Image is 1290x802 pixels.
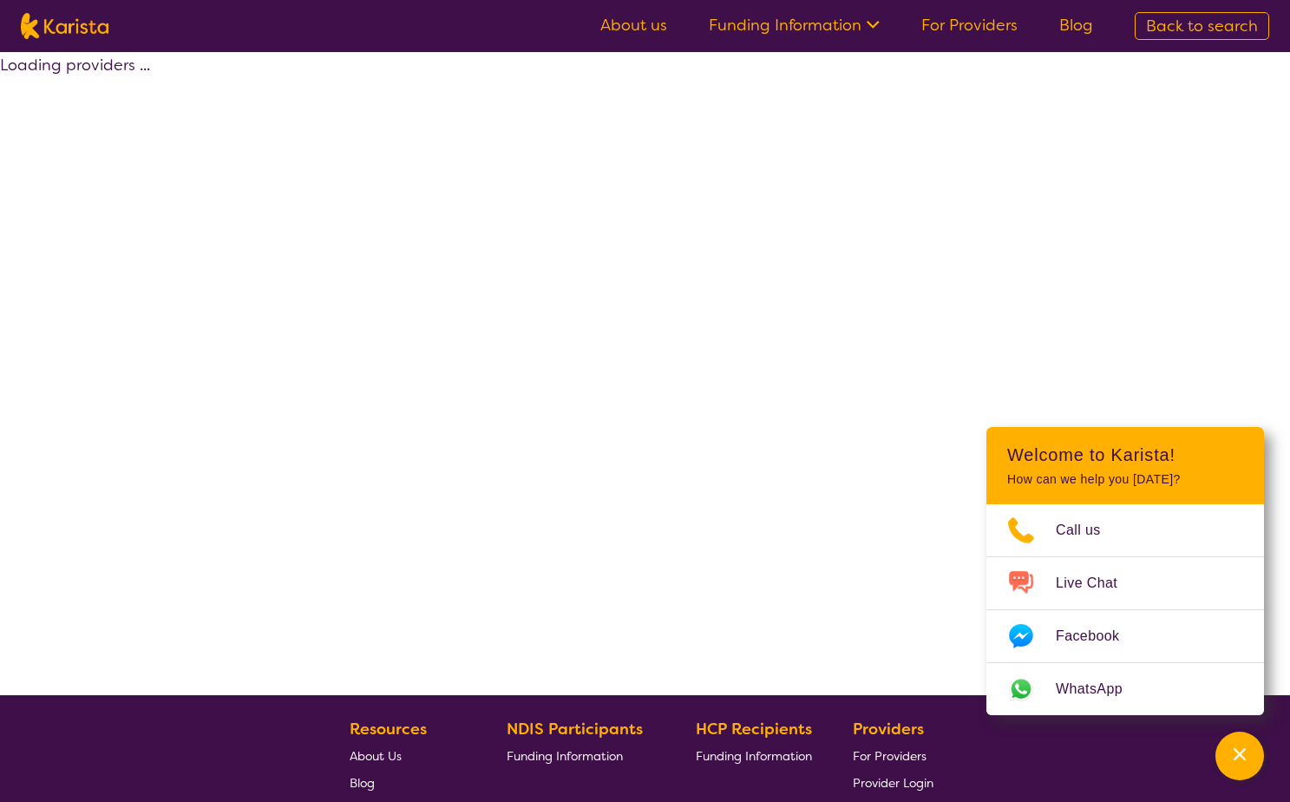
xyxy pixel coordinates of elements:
[921,15,1018,36] a: For Providers
[986,663,1264,715] a: Web link opens in a new tab.
[507,719,643,740] b: NDIS Participants
[853,748,927,764] span: For Providers
[853,742,933,769] a: For Providers
[1007,472,1243,487] p: How can we help you [DATE]?
[1215,732,1264,780] button: Channel Menu
[350,748,402,764] span: About Us
[1146,16,1258,36] span: Back to search
[350,769,466,796] a: Blog
[1056,676,1143,702] span: WhatsApp
[696,719,812,740] b: HCP Recipients
[853,775,933,791] span: Provider Login
[853,769,933,796] a: Provider Login
[1056,570,1138,596] span: Live Chat
[1135,12,1269,40] a: Back to search
[1007,444,1243,465] h2: Welcome to Karista!
[696,748,812,764] span: Funding Information
[350,742,466,769] a: About Us
[696,742,812,769] a: Funding Information
[21,13,108,39] img: Karista logo
[1056,517,1122,543] span: Call us
[709,15,880,36] a: Funding Information
[507,748,623,764] span: Funding Information
[507,742,656,769] a: Funding Information
[350,775,375,791] span: Blog
[986,504,1264,715] ul: Choose channel
[1056,623,1140,649] span: Facebook
[853,719,924,740] b: Providers
[1059,15,1093,36] a: Blog
[600,15,667,36] a: About us
[350,719,427,740] b: Resources
[986,427,1264,715] div: Channel Menu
